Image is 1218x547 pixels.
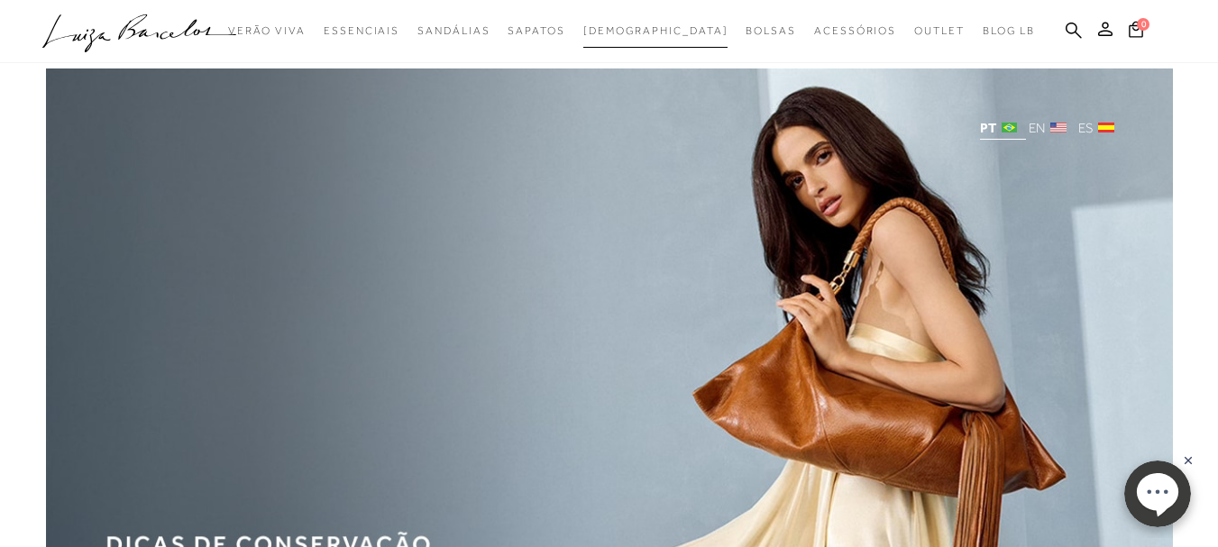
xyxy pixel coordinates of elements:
[814,14,896,48] a: categoryNavScreenReaderText
[508,24,564,37] span: Sapatos
[914,14,965,48] a: categoryNavScreenReaderText
[324,14,399,48] a: categoryNavScreenReaderText
[228,24,306,37] span: Verão Viva
[746,24,796,37] span: Bolsas
[508,14,564,48] a: categoryNavScreenReaderText
[1137,18,1149,31] span: 0
[583,14,728,48] a: noSubCategoriesText
[914,24,965,37] span: Outlet
[814,24,896,37] span: Acessórios
[417,24,490,37] span: Sandálias
[1029,121,1048,135] span: EN
[1078,121,1095,135] span: ES
[980,120,999,135] span: PT
[983,24,1035,37] span: BLOG LB
[228,14,306,48] a: categoryNavScreenReaderText
[417,14,490,48] a: categoryNavScreenReaderText
[746,14,796,48] a: categoryNavScreenReaderText
[583,24,728,37] span: [DEMOGRAPHIC_DATA]
[1123,20,1149,44] button: 0
[324,24,399,37] span: Essenciais
[983,14,1035,48] a: BLOG LB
